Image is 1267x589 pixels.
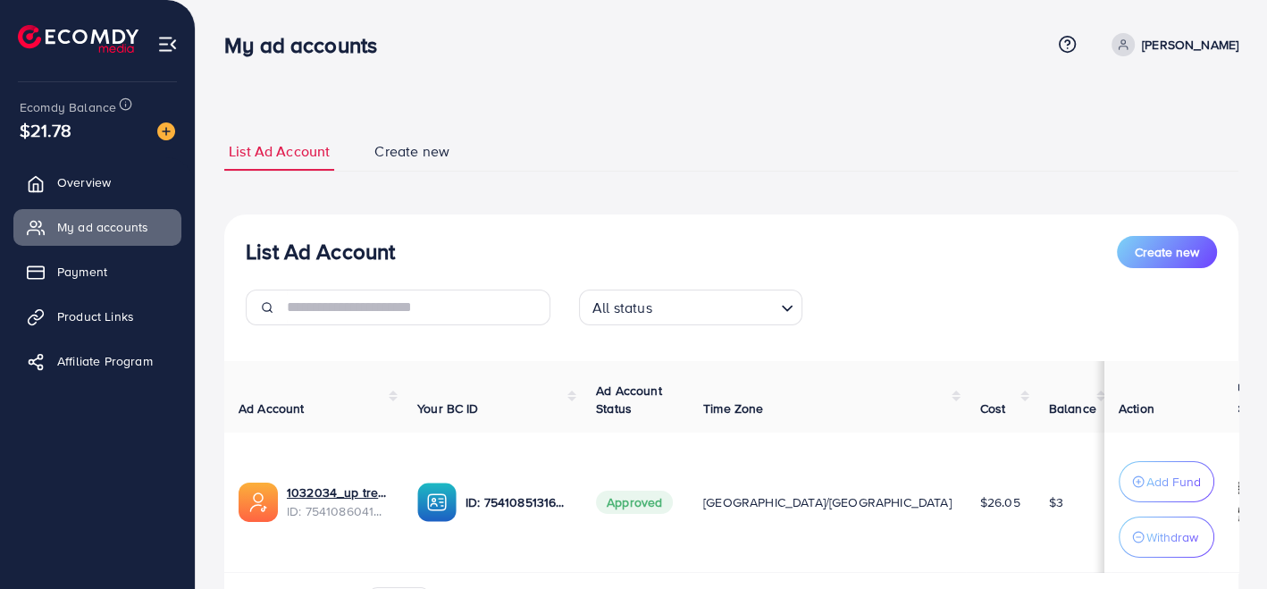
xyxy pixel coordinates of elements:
[417,483,457,522] img: ic-ba-acc.ded83a64.svg
[13,299,181,334] a: Product Links
[239,483,278,522] img: ic-ads-acc.e4c84228.svg
[57,263,107,281] span: Payment
[417,400,479,417] span: Your BC ID
[374,141,449,162] span: Create new
[13,209,181,245] a: My ad accounts
[980,493,1020,511] span: $26.05
[57,352,153,370] span: Affiliate Program
[20,98,116,116] span: Ecomdy Balance
[703,493,952,511] span: [GEOGRAPHIC_DATA]/[GEOGRAPHIC_DATA]
[1146,471,1201,492] p: Add Fund
[287,502,389,520] span: ID: 7541086041386778640
[1146,526,1198,548] p: Withdraw
[596,382,662,417] span: Ad Account Status
[57,173,111,191] span: Overview
[224,32,391,58] h3: My ad accounts
[287,484,389,501] a: 1032034_up trend332_1755795935720
[57,307,134,325] span: Product Links
[20,117,71,143] span: $21.78
[1049,493,1063,511] span: $3
[157,122,175,140] img: image
[579,290,802,325] div: Search for option
[1135,243,1199,261] span: Create new
[980,400,1006,417] span: Cost
[13,254,181,290] a: Payment
[229,141,330,162] span: List Ad Account
[57,218,148,236] span: My ad accounts
[703,400,763,417] span: Time Zone
[1104,33,1238,56] a: [PERSON_NAME]
[18,25,138,53] img: logo
[239,400,305,417] span: Ad Account
[466,492,567,513] p: ID: 7541085131667210247
[1119,517,1214,558] button: Withdraw
[13,164,181,200] a: Overview
[1191,509,1254,576] iframe: Chat
[596,491,673,514] span: Approved
[246,239,395,265] h3: List Ad Account
[1142,34,1238,55] p: [PERSON_NAME]
[287,484,389,520] div: <span class='underline'>1032034_up trend332_1755795935720</span></br>7541086041386778640
[658,291,774,321] input: Search for option
[1117,236,1217,268] button: Create new
[13,343,181,379] a: Affiliate Program
[1049,400,1096,417] span: Balance
[1119,400,1154,417] span: Action
[157,34,178,55] img: menu
[589,295,656,321] span: All status
[1119,461,1214,502] button: Add Fund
